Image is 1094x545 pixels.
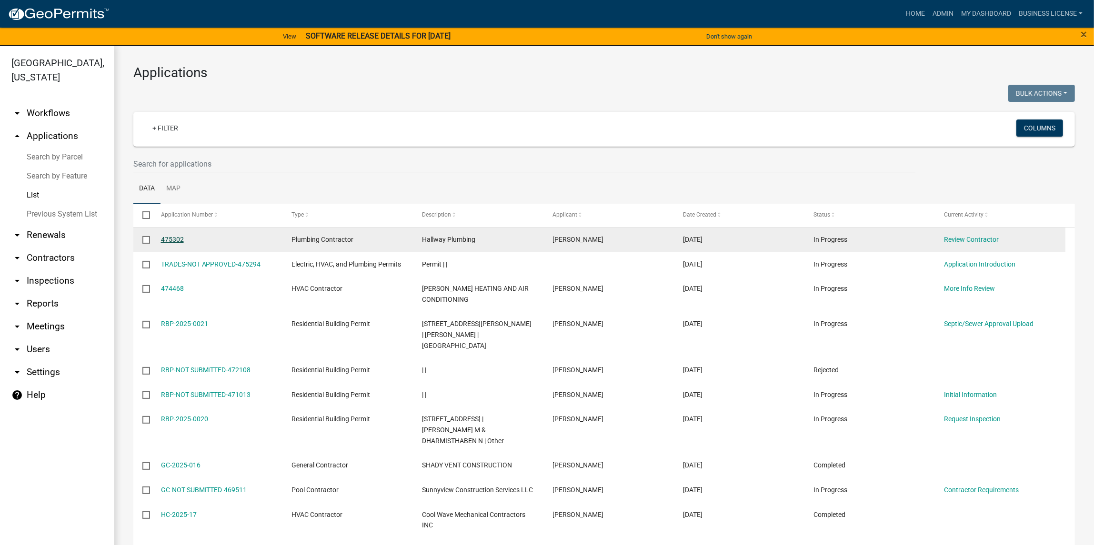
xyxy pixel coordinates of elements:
span: In Progress [813,236,847,243]
span: William Leese [552,320,603,327]
span: 5641 US HWY 27 | PATEL NATUBHAI M & DHARMISTHABEN N | Other [422,415,504,445]
a: RBP-2025-0020 [161,415,208,423]
span: | | [422,366,426,374]
a: + Filter [145,119,186,137]
span: × [1081,28,1087,41]
span: Mohammed Saleem Khan [552,511,603,518]
i: arrow_drop_down [11,275,23,287]
span: General Contractor [291,461,348,469]
span: Residential Building Permit [291,415,370,423]
span: Rejected [813,366,839,374]
span: Kathryn S Gibson [552,391,603,398]
i: help [11,389,23,401]
span: 09/05/2025 [683,285,703,292]
span: Electric, HVAC, and Plumbing Permits [291,260,401,268]
span: SHADY VENT CONSTRUCTION [422,461,512,469]
button: Close [1081,29,1087,40]
span: Type [291,211,304,218]
span: Permit | | [422,260,447,268]
datatable-header-cell: Description [413,204,543,227]
span: In Progress [813,415,847,423]
i: arrow_drop_up [11,130,23,142]
span: Joshua Holbrook [552,461,603,469]
span: 08/27/2025 [683,461,703,469]
a: Contractor Requirements [944,486,1019,494]
span: 09/02/2025 [683,366,703,374]
i: arrow_drop_down [11,229,23,241]
strong: SOFTWARE RELEASE DETAILS FOR [DATE] [306,31,451,40]
datatable-header-cell: Type [282,204,412,227]
span: Wayne Peppers [552,236,603,243]
span: HAYNES HEATING AND AIR CONDITIONING [422,285,529,303]
a: GC-NOT SUBMITTED-469511 [161,486,247,494]
datatable-header-cell: Current Activity [935,204,1065,227]
button: Don't show again [703,29,756,44]
a: Request Inspection [944,415,1001,423]
span: 09/04/2025 [683,320,703,327]
a: HC-2025-17 [161,511,197,518]
i: arrow_drop_down [11,321,23,332]
a: RBP-2025-0021 [161,320,208,327]
span: Sunnyview Construction Services LLC [422,486,533,494]
span: Pool Contractor [291,486,339,494]
span: 08/26/2025 [683,486,703,494]
span: In Progress [813,285,847,292]
a: BUSINESS LICENSE [1015,5,1086,23]
span: In Progress [813,391,847,398]
span: Residential Building Permit [291,366,370,374]
span: Status [813,211,830,218]
span: Roberto Cortes [552,486,603,494]
span: Cool Wave Mechanical Contractors INC [422,511,525,529]
i: arrow_drop_down [11,252,23,264]
a: Admin [929,5,957,23]
a: RBP-NOT SUBMITTED-472108 [161,366,251,374]
span: Description [422,211,451,218]
span: 08/25/2025 [683,511,703,518]
span: Completed [813,461,845,469]
a: Map [161,174,186,204]
h3: Applications [133,65,1075,81]
span: Current Activity [944,211,984,218]
span: 09/08/2025 [683,236,703,243]
i: arrow_drop_down [11,108,23,119]
datatable-header-cell: Select [133,204,151,227]
span: HVAC Contractor [291,285,342,292]
a: RBP-NOT SUBMITTED-471013 [161,391,251,398]
span: HVAC Contractor [291,511,342,518]
datatable-header-cell: Applicant [543,204,674,227]
i: arrow_drop_down [11,298,23,309]
a: Septic/Sewer Approval Upload [944,320,1034,327]
a: View [279,29,300,44]
datatable-header-cell: Date Created [674,204,804,227]
a: Initial Information [944,391,997,398]
span: 08/29/2025 [683,391,703,398]
span: Plumbing Contractor [291,236,353,243]
a: Review Contractor [944,236,999,243]
a: TRADES-NOT APPROVED-475294 [161,260,261,268]
i: arrow_drop_down [11,367,23,378]
span: Completed [813,511,845,518]
input: Search for applications [133,154,915,174]
span: In Progress [813,320,847,327]
a: Home [902,5,929,23]
button: Bulk Actions [1008,85,1075,102]
span: Residential Building Permit [291,320,370,327]
span: | | [422,391,426,398]
span: 08/27/2025 [683,415,703,423]
a: Data [133,174,161,204]
i: arrow_drop_down [11,344,23,355]
button: Columns [1016,119,1063,137]
span: In Progress [813,260,847,268]
span: 105 EDWARDS RD | LASHER CHRISTA | New House [422,320,532,349]
span: Application Number [161,211,213,218]
span: JAMES HAYNES [552,285,603,292]
span: Applicant [552,211,577,218]
a: Application Introduction [944,260,1015,268]
datatable-header-cell: Status [804,204,935,227]
span: Residential Building Permit [291,391,370,398]
span: Joshua Holbrook [552,415,603,423]
a: GC-2025-016 [161,461,201,469]
span: Date Created [683,211,716,218]
a: 475302 [161,236,184,243]
a: 474468 [161,285,184,292]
